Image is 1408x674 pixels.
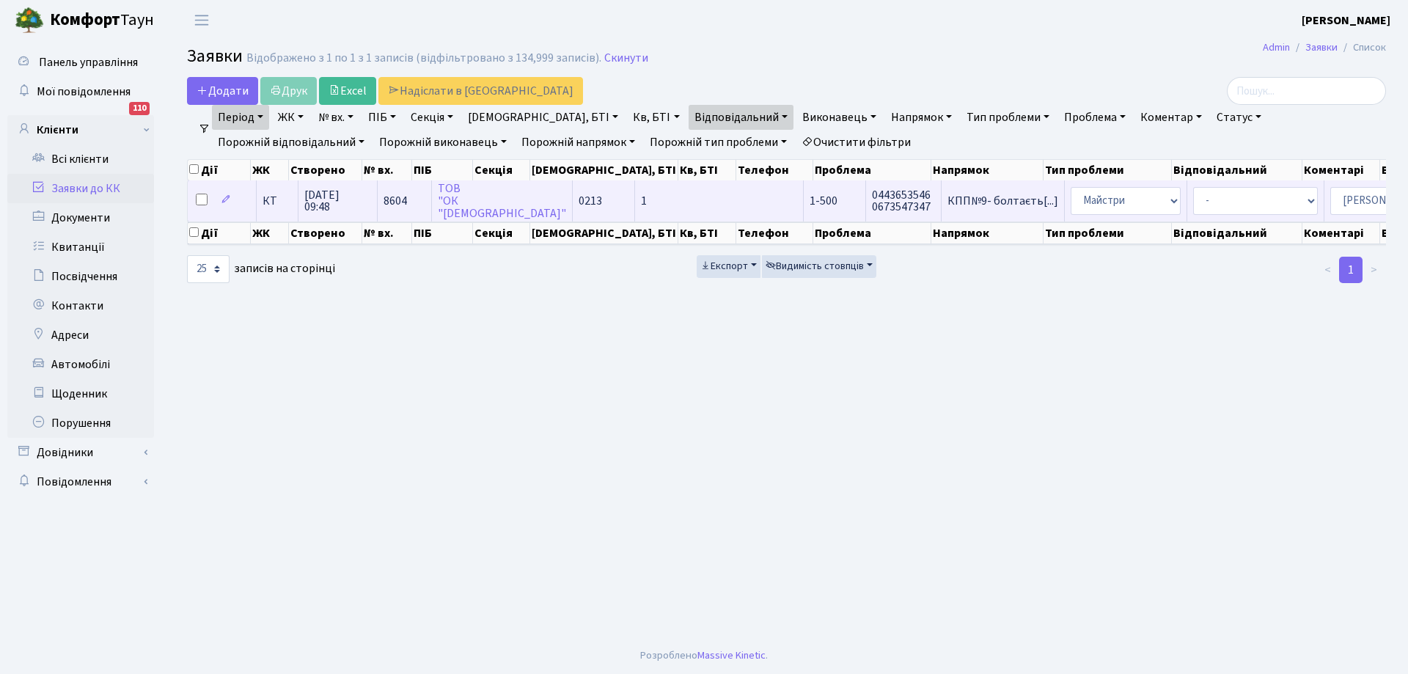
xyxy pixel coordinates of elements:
[947,193,1058,209] span: КПП№9- болтаєть[...]
[516,130,641,155] a: Порожній напрямок
[796,130,917,155] a: Очистити фільтри
[579,193,602,209] span: 0213
[697,648,766,663] a: Massive Kinetic
[362,105,402,130] a: ПІБ
[700,259,748,274] span: Експорт
[813,222,931,244] th: Проблема
[405,105,459,130] a: Секція
[187,77,258,105] a: Додати
[961,105,1055,130] a: Тип проблеми
[7,232,154,262] a: Квитанції
[7,320,154,350] a: Адреси
[7,48,154,77] a: Панель управління
[412,222,473,244] th: ПІБ
[188,160,251,180] th: Дії
[246,51,601,65] div: Відображено з 1 по 1 з 1 записів (відфільтровано з 134,999 записів).
[7,203,154,232] a: Документи
[1302,222,1380,244] th: Коментарі
[7,409,154,438] a: Порушення
[813,160,931,180] th: Проблема
[304,189,371,213] span: [DATE] 09:48
[212,105,269,130] a: Період
[1305,40,1338,55] a: Заявки
[885,105,958,130] a: Напрямок
[384,193,407,209] span: 8604
[251,222,289,244] th: ЖК
[627,105,685,130] a: Кв, БТІ
[7,438,154,467] a: Довідники
[1241,32,1408,63] nav: breadcrumb
[872,189,935,213] span: 0443653546 0673547347
[604,51,648,65] a: Скинути
[530,160,678,180] th: [DEMOGRAPHIC_DATA], БТІ
[272,105,309,130] a: ЖК
[7,379,154,409] a: Щоденник
[289,222,362,244] th: Створено
[50,8,120,32] b: Комфорт
[736,160,813,180] th: Телефон
[289,160,362,180] th: Створено
[129,102,150,115] div: 110
[678,160,736,180] th: Кв, БТІ
[1227,77,1386,105] input: Пошук...
[187,255,335,283] label: записів на сторінці
[373,130,513,155] a: Порожній виконавець
[1044,222,1172,244] th: Тип проблеми
[412,160,473,180] th: ПІБ
[187,255,230,283] select: записів на сторінці
[7,262,154,291] a: Посвідчення
[1302,160,1380,180] th: Коментарі
[931,222,1044,244] th: Напрямок
[1172,160,1302,180] th: Відповідальний
[1134,105,1208,130] a: Коментар
[362,222,413,244] th: № вх.
[1263,40,1290,55] a: Admin
[7,350,154,379] a: Автомобілі
[7,467,154,497] a: Повідомлення
[1211,105,1267,130] a: Статус
[736,222,813,244] th: Телефон
[212,130,370,155] a: Порожній відповідальний
[473,222,530,244] th: Секція
[319,77,376,105] a: Excel
[689,105,793,130] a: Відповідальний
[438,180,566,221] a: ТОВ"ОК"[DEMOGRAPHIC_DATA]"
[263,195,292,207] span: КТ
[15,6,44,35] img: logo.png
[362,160,413,180] th: № вх.
[7,174,154,203] a: Заявки до КК
[188,222,251,244] th: Дії
[1302,12,1390,29] a: [PERSON_NAME]
[1172,222,1302,244] th: Відповідальний
[1338,40,1386,56] li: Список
[473,160,530,180] th: Секція
[796,105,882,130] a: Виконавець
[530,222,678,244] th: [DEMOGRAPHIC_DATA], БТІ
[1058,105,1132,130] a: Проблема
[39,54,138,70] span: Панель управління
[251,160,289,180] th: ЖК
[462,105,624,130] a: [DEMOGRAPHIC_DATA], БТІ
[931,160,1044,180] th: Напрямок
[197,83,249,99] span: Додати
[1044,160,1172,180] th: Тип проблеми
[7,115,154,144] a: Клієнти
[37,84,131,100] span: Мої повідомлення
[312,105,359,130] a: № вх.
[766,259,864,274] span: Видимість стовпців
[644,130,793,155] a: Порожній тип проблеми
[810,193,837,209] span: 1-500
[7,144,154,174] a: Всі клієнти
[1339,257,1363,283] a: 1
[641,193,647,209] span: 1
[7,77,154,106] a: Мої повідомлення110
[640,648,768,664] div: Розроблено .
[187,43,243,69] span: Заявки
[183,8,220,32] button: Переключити навігацію
[50,8,154,33] span: Таун
[7,291,154,320] a: Контакти
[762,255,876,278] button: Видимість стовпців
[678,222,736,244] th: Кв, БТІ
[697,255,760,278] button: Експорт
